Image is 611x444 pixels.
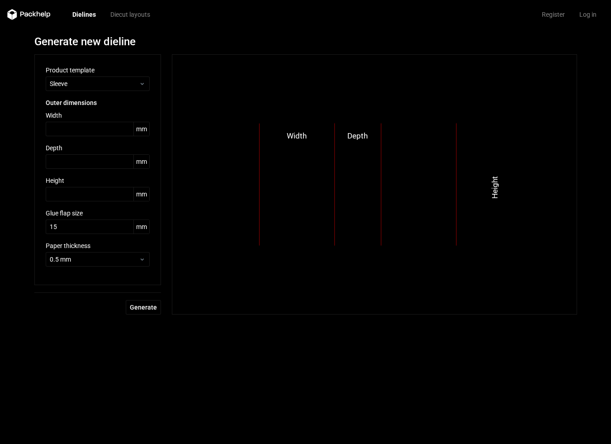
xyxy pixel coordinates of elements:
h3: Outer dimensions [46,98,150,107]
a: Log in [572,10,604,19]
text: Depth [347,131,368,140]
label: Height [46,176,150,185]
span: mm [133,220,149,234]
span: Sleeve [50,79,139,88]
span: 0.5 mm [50,255,139,264]
label: Width [46,111,150,120]
a: Diecut layouts [103,10,157,19]
h1: Generate new dieline [34,36,577,47]
label: Depth [46,143,150,153]
label: Product template [46,66,150,75]
span: mm [133,122,149,136]
a: Register [535,10,572,19]
text: Width [287,131,307,140]
span: mm [133,155,149,168]
text: Height [490,176,499,199]
label: Paper thickness [46,241,150,250]
a: Dielines [65,10,103,19]
label: Glue flap size [46,209,150,218]
span: mm [133,187,149,201]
